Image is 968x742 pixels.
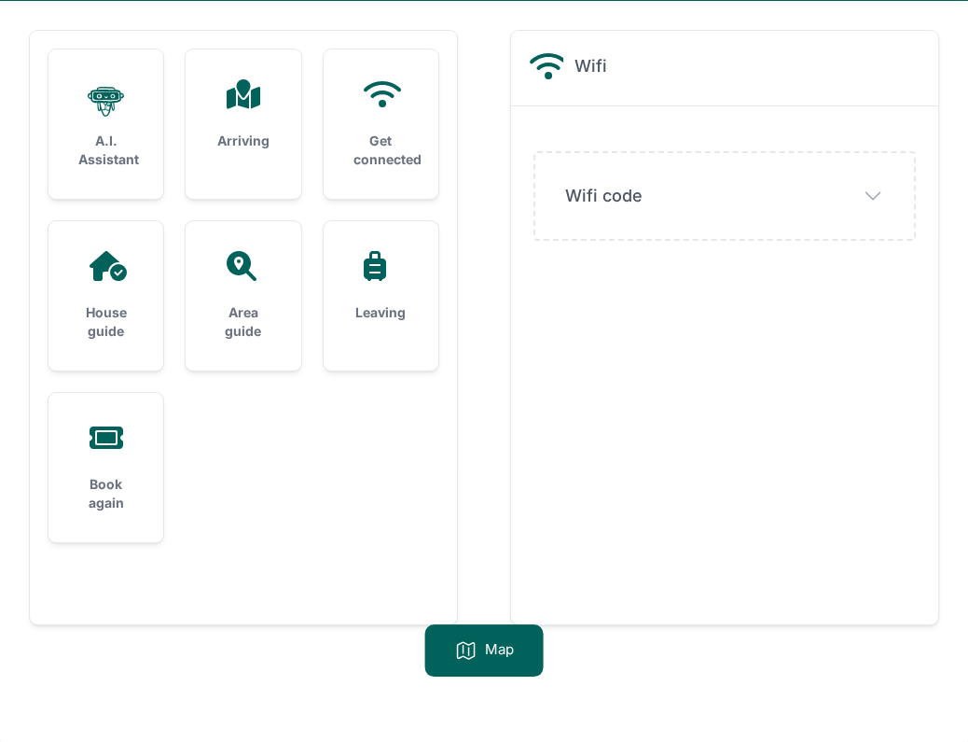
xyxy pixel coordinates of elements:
[353,132,408,169] h3: Get connected
[78,303,133,341] h3: House guide
[78,475,133,512] h3: Book again
[78,132,133,169] h3: A.I. Assistant
[485,639,514,662] p: Map
[215,303,270,341] h3: Area guide
[186,49,300,180] a: Arriving
[574,53,607,79] h2: Wifi
[215,132,270,150] h3: Arriving
[565,183,884,209] button: Wifi code
[48,393,163,542] a: Book again
[353,303,408,322] h3: Leaving
[324,49,438,199] a: Get connected
[565,183,643,209] span: Wifi code
[324,221,438,352] a: Leaving
[48,49,163,199] a: A.I. Assistant
[48,221,163,371] a: House guide
[186,221,300,371] a: Area guide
